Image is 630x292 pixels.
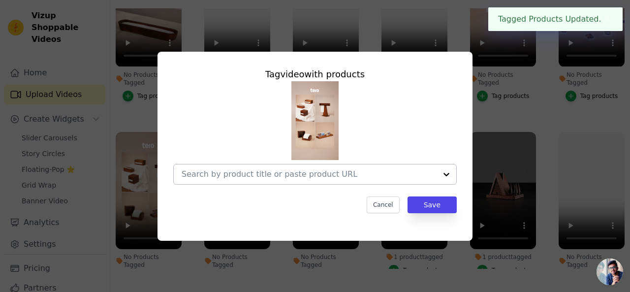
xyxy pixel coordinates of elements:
div: Open chat [597,259,623,285]
div: Tag video with products [173,67,457,81]
button: Cancel [367,196,400,213]
img: reel-preview-i7e7b0-i0.myshopify.com-3702632143919670373_68376854195.jpeg [291,81,339,160]
button: Save [408,196,457,213]
div: Tagged Products Updated. [488,7,623,31]
button: Close [601,13,613,25]
input: Search by product title or paste product URL [182,169,437,179]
